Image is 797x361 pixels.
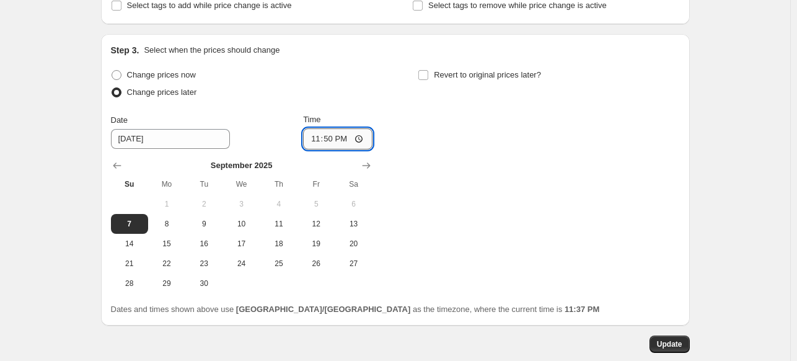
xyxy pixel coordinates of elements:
[265,219,293,229] span: 11
[265,199,293,209] span: 4
[302,239,330,249] span: 19
[260,234,297,254] button: Thursday September 18 2025
[340,259,367,269] span: 27
[236,305,410,314] b: [GEOGRAPHIC_DATA]/[GEOGRAPHIC_DATA]
[116,239,143,249] span: 14
[116,179,143,189] span: Su
[153,199,180,209] span: 1
[111,254,148,274] button: Sunday September 21 2025
[340,179,367,189] span: Sa
[265,239,293,249] span: 18
[153,179,180,189] span: Mo
[116,259,143,269] span: 21
[297,174,335,194] th: Friday
[153,279,180,288] span: 29
[297,214,335,234] button: Friday September 12 2025
[153,219,180,229] span: 8
[108,157,126,174] button: Show previous month, August 2025
[190,259,218,269] span: 23
[260,254,297,274] button: Thursday September 25 2025
[111,214,148,234] button: Today Sunday September 7 2025
[111,129,230,149] input: 9/7/2025
[297,254,335,274] button: Friday September 26 2025
[190,219,218,229] span: 9
[260,194,297,214] button: Thursday September 4 2025
[185,234,222,254] button: Tuesday September 16 2025
[428,1,607,10] span: Select tags to remove while price change is active
[127,1,292,10] span: Select tags to add while price change is active
[185,174,222,194] th: Tuesday
[222,234,260,254] button: Wednesday September 17 2025
[227,219,255,229] span: 10
[434,70,541,79] span: Revert to original prices later?
[302,219,330,229] span: 12
[190,279,218,288] span: 30
[227,259,255,269] span: 24
[222,174,260,194] th: Wednesday
[111,174,148,194] th: Sunday
[127,70,196,79] span: Change prices now
[185,214,222,234] button: Tuesday September 9 2025
[297,234,335,254] button: Friday September 19 2025
[227,179,255,189] span: We
[116,279,143,288] span: 28
[148,234,185,254] button: Monday September 15 2025
[222,254,260,274] button: Wednesday September 24 2025
[265,259,293,269] span: 25
[565,305,599,314] b: 11:37 PM
[116,219,143,229] span: 7
[148,174,185,194] th: Monday
[302,199,330,209] span: 5
[335,194,372,214] button: Saturday September 6 2025
[185,254,222,274] button: Tuesday September 23 2025
[303,115,320,124] span: Time
[302,259,330,269] span: 26
[302,179,330,189] span: Fr
[144,44,280,56] p: Select when the prices should change
[227,239,255,249] span: 17
[303,128,372,149] input: 12:00
[335,254,372,274] button: Saturday September 27 2025
[148,274,185,293] button: Monday September 29 2025
[358,157,375,174] button: Show next month, October 2025
[265,179,293,189] span: Th
[148,254,185,274] button: Monday September 22 2025
[227,199,255,209] span: 3
[111,234,148,254] button: Sunday September 14 2025
[260,214,297,234] button: Thursday September 11 2025
[649,336,690,353] button: Update
[111,44,139,56] h2: Step 3.
[111,274,148,293] button: Sunday September 28 2025
[335,174,372,194] th: Saturday
[185,194,222,214] button: Tuesday September 2 2025
[111,115,128,125] span: Date
[340,219,367,229] span: 13
[657,339,682,349] span: Update
[153,239,180,249] span: 15
[260,174,297,194] th: Thursday
[297,194,335,214] button: Friday September 5 2025
[335,214,372,234] button: Saturday September 13 2025
[127,87,197,97] span: Change prices later
[335,234,372,254] button: Saturday September 20 2025
[148,214,185,234] button: Monday September 8 2025
[190,199,218,209] span: 2
[222,214,260,234] button: Wednesday September 10 2025
[222,194,260,214] button: Wednesday September 3 2025
[190,179,218,189] span: Tu
[153,259,180,269] span: 22
[340,199,367,209] span: 6
[148,194,185,214] button: Monday September 1 2025
[190,239,218,249] span: 16
[185,274,222,293] button: Tuesday September 30 2025
[111,305,600,314] span: Dates and times shown above use as the timezone, where the current time is
[340,239,367,249] span: 20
